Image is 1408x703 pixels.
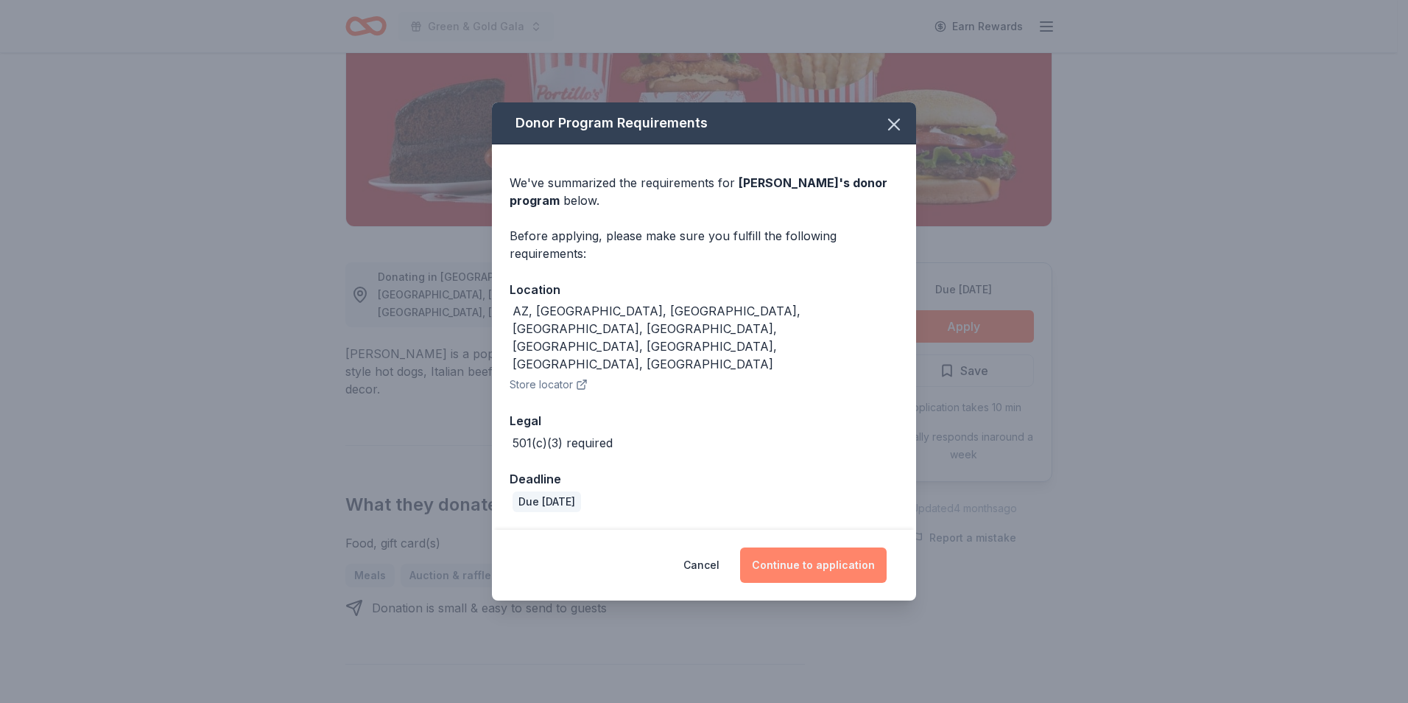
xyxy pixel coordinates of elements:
[740,548,887,583] button: Continue to application
[510,411,898,430] div: Legal
[510,227,898,262] div: Before applying, please make sure you fulfill the following requirements:
[513,302,898,373] div: AZ, [GEOGRAPHIC_DATA], [GEOGRAPHIC_DATA], [GEOGRAPHIC_DATA], [GEOGRAPHIC_DATA], [GEOGRAPHIC_DATA]...
[492,102,916,144] div: Donor Program Requirements
[510,469,898,489] div: Deadline
[513,492,581,512] div: Due [DATE]
[513,434,613,452] div: 501(c)(3) required
[510,376,588,394] button: Store locator
[683,548,719,583] button: Cancel
[510,174,898,209] div: We've summarized the requirements for below.
[510,280,898,299] div: Location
